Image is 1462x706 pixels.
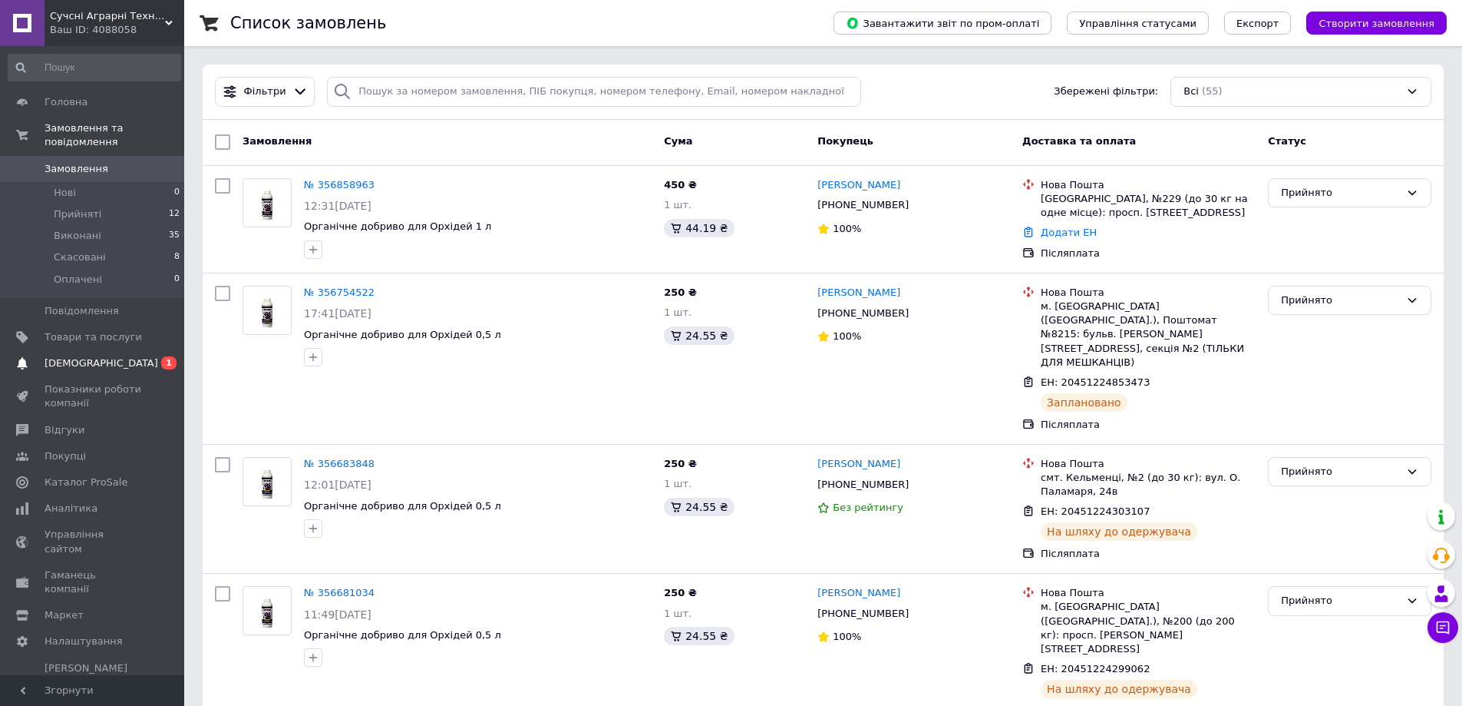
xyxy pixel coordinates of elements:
span: Гаманець компанії [45,568,142,596]
span: Замовлення та повідомлення [45,121,184,149]
span: Налаштування [45,635,123,648]
span: Відгуки [45,423,84,437]
button: Завантажити звіт по пром-оплаті [833,12,1051,35]
div: Заплановано [1041,393,1127,412]
a: Органічне добриво для Орхідей 0,5 л [304,629,501,641]
span: 100% [833,223,861,234]
span: 100% [833,631,861,642]
span: Головна [45,95,87,109]
button: Управління статусами [1067,12,1209,35]
div: Нова Пошта [1041,178,1256,192]
img: Фото товару [243,587,291,635]
a: Органічне добриво для Орхідей 0,5 л [304,500,501,512]
div: Прийнято [1281,185,1400,201]
a: [PERSON_NAME] [817,286,900,300]
a: [PERSON_NAME] [817,457,900,472]
span: Замовлення [243,135,312,147]
span: ЕН: 20451224303107 [1041,505,1150,517]
a: Органічне добриво для Орхідей 0,5 л [304,329,501,340]
span: 100% [833,330,861,342]
span: Маркет [45,608,84,622]
span: Органічне добриво для Орхідей 1 л [304,220,491,232]
span: [DEMOGRAPHIC_DATA] [45,356,158,370]
span: Доставка та оплата [1022,135,1136,147]
span: Прийняті [54,207,101,221]
span: 0 [174,273,180,287]
img: Фото товару [243,458,291,505]
input: Пошук [8,54,181,81]
div: Прийнято [1281,464,1400,480]
a: [PERSON_NAME] [817,586,900,601]
a: [PERSON_NAME] [817,178,900,193]
div: Прийнято [1281,293,1400,309]
span: 250 ₴ [664,587,697,598]
input: Пошук за номером замовлення, ПІБ покупця, номером телефону, Email, номером накладної [327,77,861,107]
div: Нова Пошта [1041,586,1256,600]
div: [PHONE_NUMBER] [814,475,912,495]
span: Товари та послуги [45,330,142,344]
div: Нова Пошта [1041,457,1256,471]
span: 12 [169,207,180,221]
div: Післяплата [1041,547,1256,561]
button: Експорт [1224,12,1292,35]
div: Нова Пошта [1041,286,1256,300]
button: Створити замовлення [1306,12,1447,35]
span: 17:41[DATE] [304,307,371,320]
span: 450 ₴ [664,179,697,191]
div: [PHONE_NUMBER] [814,195,912,215]
span: Експорт [1236,18,1279,29]
div: [GEOGRAPHIC_DATA], №229 (до 30 кг на одне місце): просп. [STREET_ADDRESS] [1041,192,1256,220]
div: На шляху до одержувача [1041,522,1197,541]
span: Скасовані [54,250,106,264]
a: Додати ЕН [1041,227,1097,238]
div: Післяплата [1041,418,1256,432]
span: Фільтри [244,85,286,99]
div: [PHONE_NUMBER] [814,303,912,323]
span: Всі [1183,85,1199,99]
div: 44.19 ₴ [664,219,734,237]
a: № 356858963 [304,179,375,191]
span: 11:49[DATE] [304,608,371,621]
a: Створити замовлення [1291,17,1447,28]
span: 12:31[DATE] [304,200,371,212]
span: Показники роботи компанії [45,383,142,410]
div: смт. Кельменці, №2 (до 30 кг): вул. О. Паламаря, 24в [1041,471,1256,499]
div: Ваш ID: 4088058 [50,23,184,37]
span: 8 [174,250,180,264]
span: Збережені фільтри: [1054,85,1158,99]
a: Фото товару [243,586,292,635]
a: Фото товару [243,178,292,227]
div: [PHONE_NUMBER] [814,604,912,624]
span: Завантажити звіт по пром-оплаті [846,16,1039,30]
a: Фото товару [243,286,292,335]
h1: Список замовлень [230,14,386,32]
div: 24.55 ₴ [664,498,734,516]
span: Управління статусами [1079,18,1196,29]
span: 250 ₴ [664,458,697,469]
div: Прийнято [1281,593,1400,609]
span: Аналітика [45,502,97,515]
span: Створити замовлення [1318,18,1434,29]
img: Фото товару [243,179,291,227]
span: 1 шт. [664,478,691,489]
span: Повідомлення [45,304,119,318]
span: Покупці [45,449,86,463]
span: ЕН: 20451224299062 [1041,663,1150,675]
span: [PERSON_NAME] та рахунки [45,661,142,704]
a: № 356754522 [304,287,375,298]
span: 35 [169,229,180,243]
span: 1 шт. [664,307,691,318]
a: № 356683848 [304,458,375,469]
div: м. [GEOGRAPHIC_DATA] ([GEOGRAPHIC_DATA].), №200 (до 200 кг): просп. [PERSON_NAME][STREET_ADDRESS] [1041,600,1256,656]
div: 24.55 ₴ [664,627,734,645]
img: Фото товару [243,287,291,334]
span: ЕН: 20451224853473 [1041,376,1150,388]
span: (55) [1202,85,1223,97]
div: м. [GEOGRAPHIC_DATA] ([GEOGRAPHIC_DATA].), Поштомат №8215: бульв. [PERSON_NAME][STREET_ADDRESS], ... [1041,300,1256,370]
span: 1 шт. [664,199,691,210]
span: Оплачені [54,273,102,287]
span: 250 ₴ [664,287,697,298]
button: Чат з покупцем [1427,612,1458,643]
